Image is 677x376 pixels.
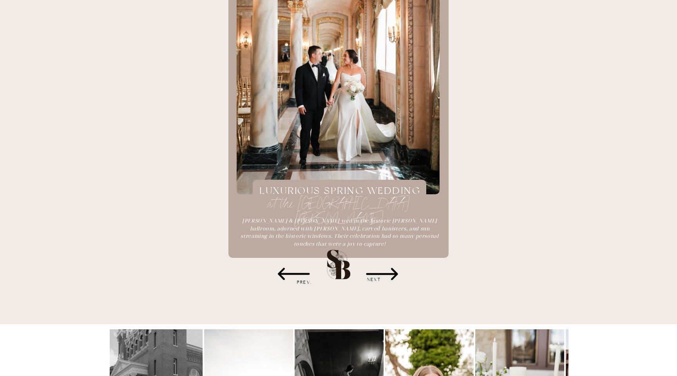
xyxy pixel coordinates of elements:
h3: NEXT [351,276,398,284]
a: [PERSON_NAME] & [PERSON_NAME] wed in the historic [PERSON_NAME] ballroom, adorned with [PERSON_NA... [237,217,443,261]
a: LUXURIOUS SPRING WEDDING [250,184,430,199]
i: [PERSON_NAME] & [PERSON_NAME] wed in the historic [PERSON_NAME] ballroom, adorned with [PERSON_NA... [241,217,438,247]
a: at the [GEOGRAPHIC_DATA][PERSON_NAME] [248,197,429,212]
